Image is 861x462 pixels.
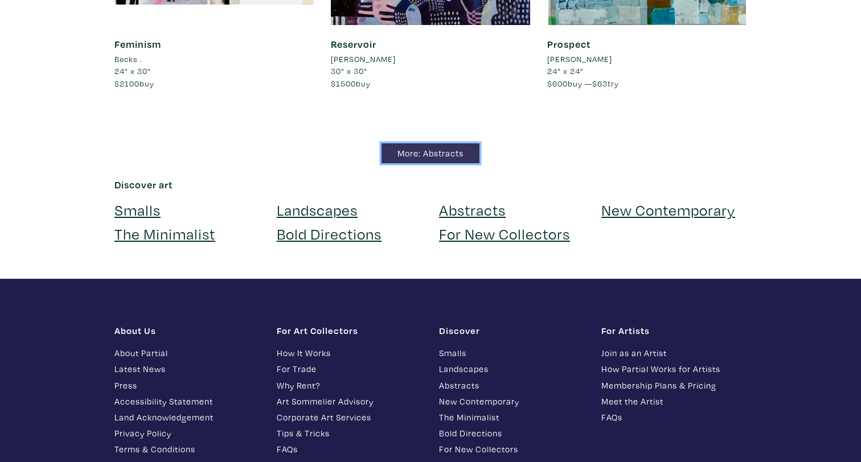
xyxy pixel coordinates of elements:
[439,443,584,456] a: For New Collectors
[114,78,140,89] span: $2100
[439,427,584,440] a: Bold Directions
[547,38,591,51] a: Prospect
[114,53,142,65] li: Becks .
[277,443,422,456] a: FAQs
[601,362,747,376] a: How Partial Works for Artists
[277,346,422,360] a: How It Works
[114,346,260,360] a: About Partial
[331,65,367,76] span: 30" x 30"
[601,200,735,220] a: New Contemporary
[439,379,584,392] a: Abstracts
[331,78,371,89] span: buy
[547,53,612,65] li: [PERSON_NAME]
[601,379,747,392] a: Membership Plans & Pricing
[601,395,747,408] a: Meet the Artist
[601,411,747,424] a: FAQs
[331,53,530,65] a: [PERSON_NAME]
[439,411,584,424] a: The Minimalist
[277,427,422,440] a: Tips & Tricks
[114,78,154,89] span: buy
[439,395,584,408] a: New Contemporary
[277,224,382,244] a: Bold Directions
[382,143,479,163] a: More: Abstracts
[114,179,747,191] h6: Discover art
[439,200,506,220] a: Abstracts
[114,38,161,51] a: Feminism
[114,224,215,244] a: The Minimalist
[601,325,747,336] h1: For Artists
[547,65,584,76] span: 24" x 24"
[331,78,356,89] span: $1500
[114,395,260,408] a: Accessibility Statement
[114,200,161,220] a: Smalls
[331,53,396,65] li: [PERSON_NAME]
[547,78,619,89] span: buy — try
[277,411,422,424] a: Corporate Art Services
[547,78,568,89] span: $600
[592,78,608,89] span: $63
[601,346,747,360] a: Join as an Artist
[114,411,260,424] a: Land Acknowledgement
[439,362,584,376] a: Landscapes
[114,65,151,76] span: 24" x 30"
[114,325,260,336] h1: About Us
[439,325,584,336] h1: Discover
[114,443,260,456] a: Terms & Conditions
[277,325,422,336] h1: For Art Collectors
[331,38,376,51] a: Reservoir
[114,362,260,376] a: Latest News
[277,379,422,392] a: Why Rent?
[277,395,422,408] a: Art Sommelier Advisory
[439,346,584,360] a: Smalls
[439,224,570,244] a: For New Collectors
[277,362,422,376] a: For Trade
[277,200,358,220] a: Landscapes
[114,53,314,65] a: Becks .
[114,427,260,440] a: Privacy Policy
[547,53,747,65] a: [PERSON_NAME]
[114,379,260,392] a: Press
